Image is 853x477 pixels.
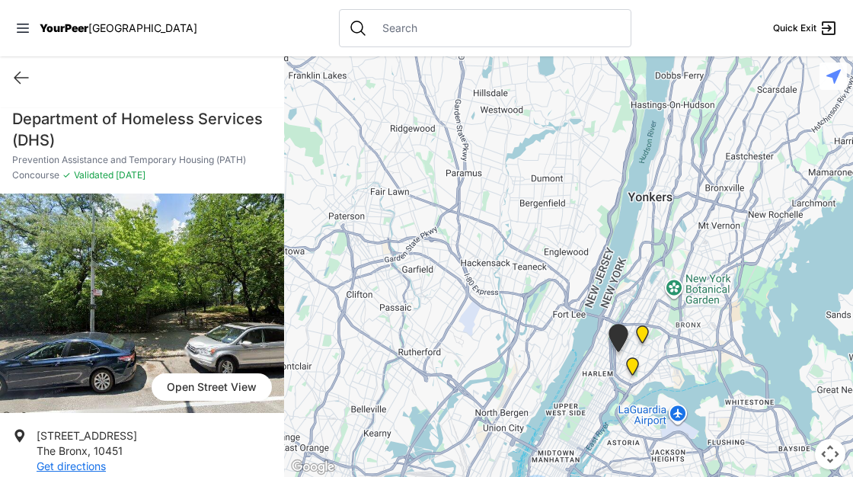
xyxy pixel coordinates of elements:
[94,444,123,457] span: 10451
[773,19,838,37] a: Quick Exit
[62,169,71,181] span: ✓
[88,21,197,34] span: [GEOGRAPHIC_DATA]
[37,459,106,472] a: Get directions
[815,439,845,469] button: Map camera controls
[152,373,272,401] span: Open Street View
[37,429,137,442] span: [STREET_ADDRESS]
[773,22,816,34] span: Quick Exit
[40,24,197,33] a: YourPeer[GEOGRAPHIC_DATA]
[113,169,145,181] span: [DATE]
[37,444,88,457] span: The Bronx
[88,444,91,457] span: ,
[12,108,272,151] h1: Department of Homeless Services (DHS)
[288,457,338,477] img: Google
[627,319,658,356] div: Franklin Women's Shelter and Intake
[74,169,113,181] span: Validated
[40,21,88,34] span: YourPeer
[288,457,338,477] a: Open this area in Google Maps (opens a new window)
[12,169,59,181] span: Concourse
[599,318,637,364] div: Prevention Assistance and Temporary Housing (PATH)
[12,154,272,166] p: Prevention Assistance and Temporary Housing (PATH)
[373,21,621,36] input: Search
